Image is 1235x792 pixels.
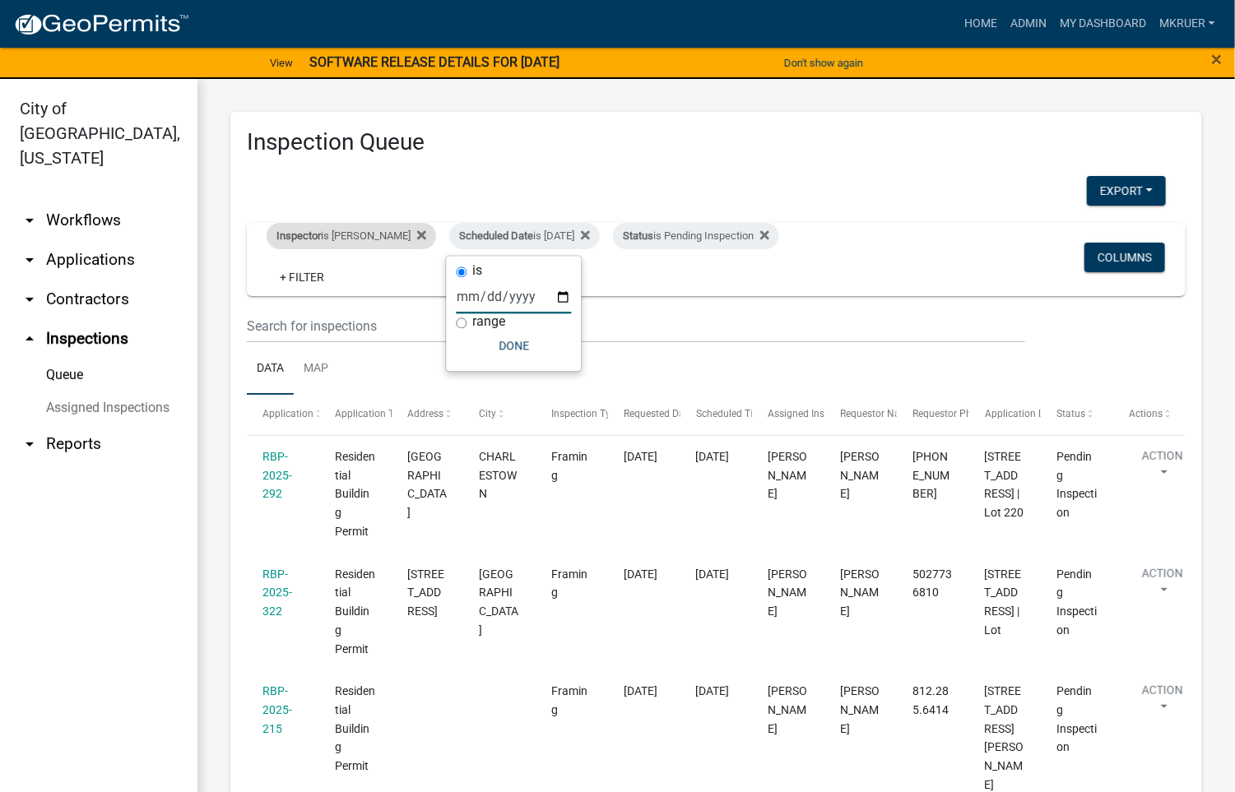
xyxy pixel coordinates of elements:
[479,408,496,419] span: City
[768,684,808,735] span: Mike Kruer
[1113,395,1186,434] datatable-header-cell: Actions
[20,434,39,454] i: arrow_drop_down
[768,408,853,419] span: Assigned Inspector
[335,684,375,772] span: Residential Building Permit
[1057,567,1098,637] span: Pending Inspection
[624,684,657,697] span: 09/09/2025
[897,395,969,434] datatable-header-cell: Requestor Phone
[912,684,949,716] span: 812.285.6414
[267,223,436,249] div: is [PERSON_NAME]
[335,450,375,538] span: Residential Building Permit
[969,395,1042,434] datatable-header-cell: Application Description
[335,567,375,655] span: Residential Building Permit
[473,265,483,278] label: is
[1041,395,1113,434] datatable-header-cell: Status
[20,250,39,270] i: arrow_drop_down
[985,450,1024,519] span: 5436 Sky Ridge Rd, Charlestown, IN 47111 | Lot 220
[680,395,753,434] datatable-header-cell: Scheduled Time
[768,567,808,618] span: Mike Kruer
[1084,243,1165,272] button: Columns
[473,316,506,329] label: range
[1057,450,1098,519] span: Pending Inspection
[1053,8,1153,39] a: My Dashboard
[262,408,313,419] span: Application
[1129,682,1196,723] button: Action
[958,8,1004,39] a: Home
[768,450,808,501] span: Mike Kruer
[985,567,1022,637] span: 810 E. 7th Street Jeffrsonville IN 47130 | Lot
[1087,176,1166,206] button: Export
[262,567,292,618] a: RBP-2025-322
[263,49,299,76] a: View
[840,684,880,735] span: Mike Kruer
[840,567,880,618] span: Marcus Walter
[696,682,736,701] div: [DATE]
[294,343,338,396] a: Map
[840,408,914,419] span: Requestor Name
[463,395,536,434] datatable-header-cell: City
[1153,8,1222,39] a: mkruer
[20,329,39,349] i: arrow_drop_up
[459,229,533,242] span: Scheduled Date
[623,229,653,242] span: Status
[624,567,657,581] span: 09/09/2025
[392,395,464,434] datatable-header-cell: Address
[267,262,337,292] a: + Filter
[912,567,952,600] span: 5027736810
[309,54,559,70] strong: SOFTWARE RELEASE DETAILS FOR [DATE]
[1212,49,1223,69] button: Close
[407,567,444,618] span: 810 SEVENTH STREET, EAST
[1004,8,1053,39] a: Admin
[551,684,587,716] span: Framing
[840,450,880,501] span: Tim Nally
[247,343,294,396] a: Data
[608,395,680,434] datatable-header-cell: Requested Date
[1057,408,1086,419] span: Status
[536,395,608,434] datatable-header-cell: Inspection Type
[247,395,319,434] datatable-header-cell: Application
[20,289,39,309] i: arrow_drop_down
[407,450,447,519] span: 5436 SKY RIDGE
[985,408,1089,419] span: Application Description
[624,450,657,463] span: 09/08/2025
[247,309,1025,343] input: Search for inspections
[778,49,870,76] button: Don't show again
[262,450,292,501] a: RBP-2025-292
[551,408,621,419] span: Inspection Type
[20,211,39,230] i: arrow_drop_down
[696,408,767,419] span: Scheduled Time
[407,408,443,419] span: Address
[551,450,587,482] span: Framing
[1129,408,1163,419] span: Actions
[1129,565,1196,606] button: Action
[457,331,572,361] button: Done
[696,565,736,584] div: [DATE]
[262,684,292,735] a: RBP-2025-215
[551,567,587,600] span: Framing
[696,447,736,466] div: [DATE]
[479,450,517,501] span: CHARLESTOWN
[912,408,988,419] span: Requestor Phone
[276,229,321,242] span: Inspector
[824,395,897,434] datatable-header-cell: Requestor Name
[479,567,518,637] span: JEFFERSONVILLE
[1212,48,1223,71] span: ×
[319,395,392,434] datatable-header-cell: Application Type
[247,128,1186,156] h3: Inspection Queue
[985,684,1024,791] span: 1176 Dustin's Way | Lot 608
[1129,447,1196,489] button: Action
[912,450,949,501] span: 812-207-3867
[613,223,779,249] div: is Pending Inspection
[752,395,824,434] datatable-header-cell: Assigned Inspector
[449,223,600,249] div: is [DATE]
[1057,684,1098,753] span: Pending Inspection
[335,408,410,419] span: Application Type
[624,408,693,419] span: Requested Date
